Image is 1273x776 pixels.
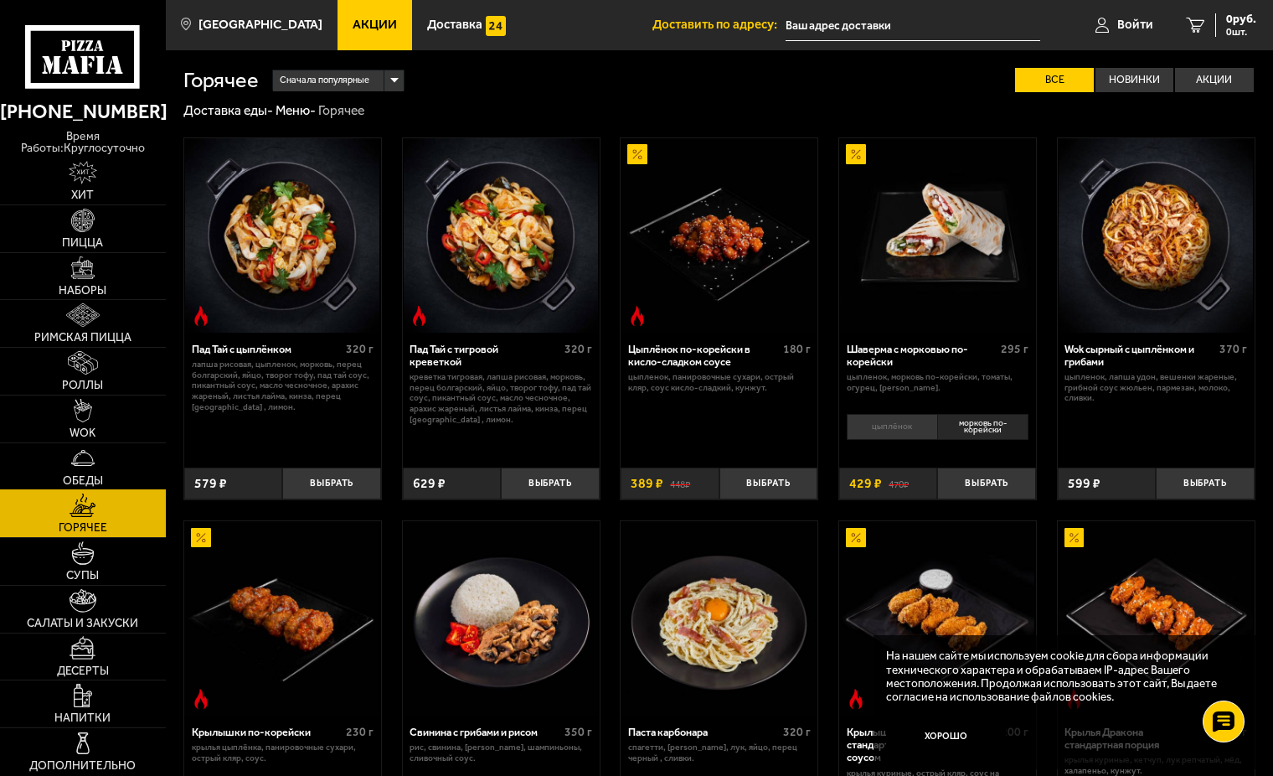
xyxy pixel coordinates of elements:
span: Дополнительно [29,760,136,772]
input: Ваш адрес доставки [786,10,1040,41]
img: Крылышки по-корейски [185,521,379,716]
span: Доставить по адресу: [652,18,786,31]
button: Выбрать [1156,468,1254,500]
img: Пад Тай с тигровой креветкой [404,138,598,333]
img: 15daf4d41897b9f0e9f617042186c801.svg [486,16,506,36]
span: 320 г [564,342,592,356]
span: 230 г [346,725,374,739]
span: 0 руб. [1226,13,1256,25]
span: Десерты [57,665,109,677]
div: Пад Тай с цыплёнком [192,343,343,355]
span: Горячее [59,522,107,534]
img: Акционный [191,528,211,548]
span: Роллы [62,380,103,391]
span: Войти [1117,18,1153,31]
a: Свинина с грибами и рисом [403,521,600,716]
s: 448 ₽ [670,477,690,490]
img: Wok сырный с цыплёнком и грибами [1059,138,1253,333]
span: WOK [70,427,95,439]
span: 295 г [1001,342,1028,356]
div: Горячее [318,102,364,120]
img: Шаверма с морковью по-корейски [840,138,1034,333]
a: АкционныйОстрое блюдоЦыплёнок по-корейски в кисло-сладком соусе [621,138,817,333]
span: [GEOGRAPHIC_DATA] [198,18,322,31]
span: Супы [66,570,99,582]
s: 470 ₽ [889,477,909,490]
p: цыпленок, панировочные сухари, острый кляр, Соус кисло-сладкий, кунжут. [628,372,811,393]
button: Выбрать [719,468,817,500]
span: 579 ₽ [194,477,227,490]
img: Свинина с грибами и рисом [404,521,598,716]
span: Римская пицца [34,332,131,344]
p: На нашем сайте мы используем cookie для сбора информации технического характера и обрабатываем IP... [886,649,1231,704]
span: Сначала популярные [280,68,369,93]
div: Wok сырный с цыплёнком и грибами [1064,343,1215,368]
span: 389 ₽ [631,477,663,490]
p: спагетти, [PERSON_NAME], лук, яйцо, перец черный , сливки. [628,742,811,763]
span: 629 ₽ [413,477,446,490]
span: Обеды [63,475,103,487]
div: Пад Тай с тигровой креветкой [410,343,560,368]
span: 0 шт. [1226,27,1256,37]
div: Крылышки по-корейски [192,726,343,738]
a: Wok сырный с цыплёнком и грибами [1058,138,1255,333]
span: 350 г [564,725,592,739]
span: Хит [71,189,94,201]
div: Цыплёнок по-корейски в кисло-сладком соусе [628,343,779,368]
span: Акции [353,18,397,31]
a: Паста карбонара [621,521,817,716]
h1: Горячее [183,70,259,91]
div: Свинина с грибами и рисом [410,726,560,738]
img: Острое блюдо [627,306,647,326]
p: цыпленок, лапша удон, вешенки жареные, грибной соус Жюльен, пармезан, молоко, сливки. [1064,372,1247,404]
a: Острое блюдоПад Тай с тигровой креветкой [403,138,600,333]
a: Острое блюдоПад Тай с цыплёнком [184,138,381,333]
img: Акционный [846,528,866,548]
span: 370 г [1219,342,1247,356]
button: Выбрать [501,468,599,500]
a: Меню- [276,102,316,118]
label: Акции [1175,68,1253,92]
button: Выбрать [937,468,1035,500]
a: АкционныйОстрое блюдоКрылышки в кляре стандартная порция c соусом [839,521,1036,716]
span: 180 г [783,342,811,356]
img: Острое блюдо [191,689,211,709]
div: Крылышки в кляре стандартная порция c соусом [847,726,997,764]
div: 0 [839,409,1036,458]
li: морковь по-корейски [937,414,1028,440]
p: креветка тигровая, лапша рисовая, морковь, перец болгарский, яйцо, творог тофу, пад тай соус, пик... [410,372,592,425]
span: 429 ₽ [849,477,882,490]
img: Крылья Дракона стандартная порция [1059,521,1253,716]
a: АкционныйШаверма с морковью по-корейски [839,138,1036,333]
img: Острое блюдо [846,689,866,709]
span: 320 г [346,342,374,356]
span: Салаты и закуски [27,618,138,629]
label: Новинки [1095,68,1173,92]
span: 599 ₽ [1068,477,1100,490]
span: Доставка [427,18,482,31]
img: Острое блюдо [191,306,211,326]
img: Акционный [627,144,647,164]
img: Паста карбонара [622,521,817,716]
p: рис, свинина, [PERSON_NAME], шампиньоны, сливочный соус. [410,742,592,763]
div: Паста карбонара [628,726,779,738]
img: Пад Тай с цыплёнком [185,138,379,333]
button: Хорошо [886,717,1006,757]
button: Выбрать [282,468,380,500]
label: Все [1015,68,1093,92]
img: Цыплёнок по-корейски в кисло-сладком соусе [622,138,817,333]
a: АкционныйОстрое блюдоКрылья Дракона стандартная порция [1058,521,1255,716]
a: Доставка еды- [183,102,273,118]
p: цыпленок, морковь по-корейски, томаты, огурец, [PERSON_NAME]. [847,372,1029,393]
img: Акционный [1064,528,1085,548]
a: АкционныйОстрое блюдоКрылышки по-корейски [184,521,381,716]
span: 320 г [783,725,811,739]
img: Крылышки в кляре стандартная порция c соусом [840,521,1034,716]
img: Акционный [846,144,866,164]
span: Наборы [59,285,106,297]
p: крылья цыплёнка, панировочные сухари, острый кляр, соус. [192,742,374,763]
span: Пицца [62,237,103,249]
span: Напитки [54,712,111,724]
img: Острое блюдо [410,306,430,326]
p: лапша рисовая, цыпленок, морковь, перец болгарский, яйцо, творог тофу, пад тай соус, пикантный со... [192,360,374,412]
